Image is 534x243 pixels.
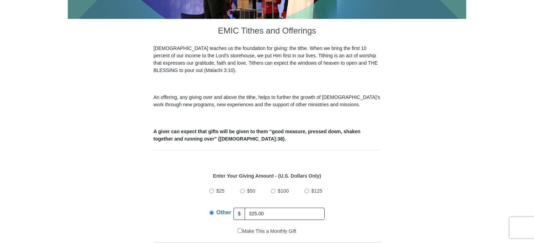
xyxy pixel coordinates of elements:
input: Make This a Monthly Gift [238,228,242,233]
span: $ [233,208,245,220]
b: A giver can expect that gifts will be given to them “good measure, pressed down, shaken together ... [153,129,360,142]
span: $50 [247,188,255,194]
strong: Enter Your Giving Amount - (U.S. Dollars Only) [213,173,321,179]
p: [DEMOGRAPHIC_DATA] teaches us the foundation for giving: the tithe. When we bring the first 10 pe... [153,45,381,74]
span: $125 [311,188,322,194]
span: Other [216,209,231,215]
input: Other Amount [245,208,325,220]
p: An offering, any giving over and above the tithe, helps to further the growth of [DEMOGRAPHIC_DAT... [153,94,381,108]
span: $25 [216,188,224,194]
h3: EMIC Tithes and Offerings [153,19,381,45]
label: Make This a Monthly Gift [238,228,296,235]
span: $100 [278,188,289,194]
